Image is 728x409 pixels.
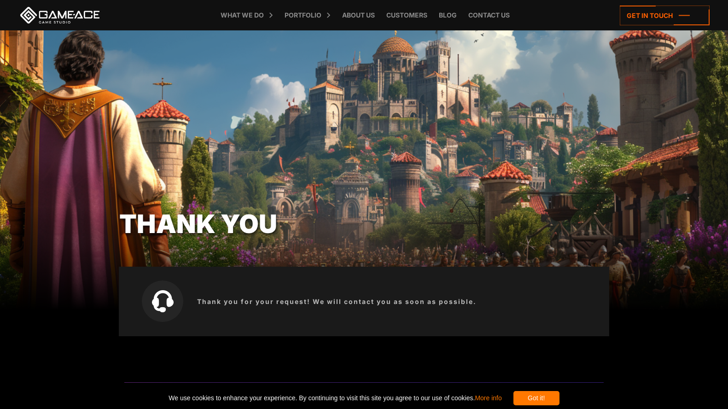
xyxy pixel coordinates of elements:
span: We use cookies to enhance your experience. By continuing to visit this site you agree to our use ... [169,391,501,405]
div: Thank you [119,205,610,243]
div: Thank you for your request! We will contact you as soon as possible. [119,267,609,336]
div: Got it! [513,391,559,405]
a: More info [475,394,501,402]
a: Get in touch [620,6,710,25]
